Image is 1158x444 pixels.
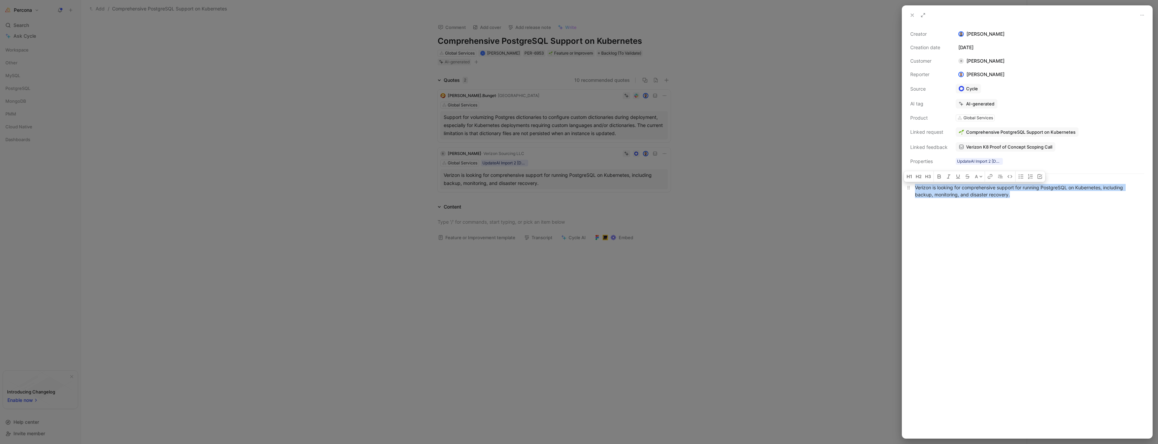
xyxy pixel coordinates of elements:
[910,114,948,122] div: Product
[910,143,948,151] div: Linked feedback
[966,101,994,107] div: AI-generated
[956,57,1007,65] div: [PERSON_NAME]
[956,127,1079,137] button: 🌱Comprehensive PostgreSQL Support on Kubernetes
[910,85,948,93] div: Source
[956,84,981,93] a: Cycle
[966,144,1052,150] span: Verizon K8 Proof of Concept Scoping Call
[957,158,1001,165] div: UpdateAI Import 2 [DATE] 18:54
[959,129,964,135] img: 🌱
[963,115,993,121] div: Global Services
[910,57,948,65] div: Customer
[910,157,948,165] div: Properties
[910,100,948,108] div: AI tag
[956,142,1055,152] a: Verizon K8 Proof of Concept Scoping Call
[910,30,948,38] div: Creator
[910,43,948,52] div: Creation date
[956,43,1144,52] div: [DATE]
[910,128,948,136] div: Linked request
[973,171,985,182] button: A
[959,32,963,36] img: avatar
[956,99,997,108] button: AI-generated
[915,184,1139,198] div: Verizon is looking for comprehensive support for running PostgreSQL on Kubernetes, including back...
[966,129,1076,135] span: Comprehensive PostgreSQL Support on Kubernetes
[958,58,964,64] div: R
[959,72,963,77] img: avatar
[956,30,1144,38] div: [PERSON_NAME]
[910,70,948,78] div: Reporter
[956,70,1007,78] div: [PERSON_NAME]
